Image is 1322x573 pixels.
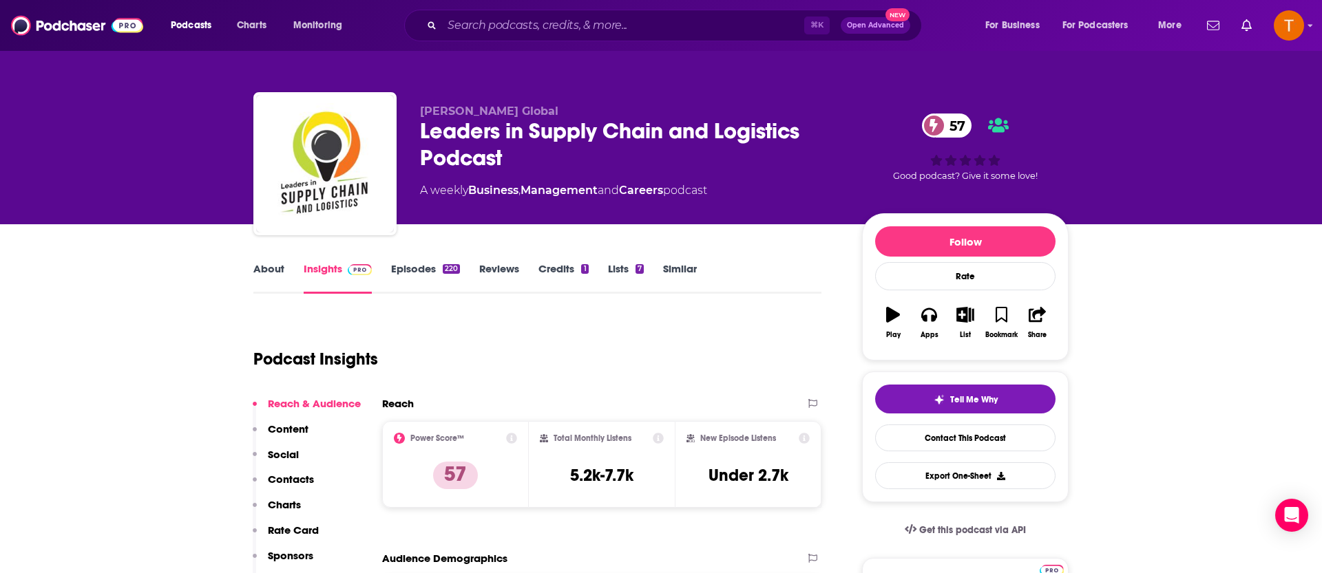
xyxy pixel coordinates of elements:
p: Charts [268,498,301,511]
a: Get this podcast via API [894,513,1037,547]
span: For Podcasters [1062,16,1129,35]
p: Rate Card [268,523,319,537]
button: Charts [253,498,301,523]
button: Reach & Audience [253,397,361,422]
a: Careers [619,184,663,197]
div: 7 [636,264,644,274]
span: Tell Me Why [950,394,998,405]
a: Show notifications dropdown [1202,14,1225,37]
input: Search podcasts, credits, & more... [442,14,804,36]
button: open menu [284,14,360,36]
a: Lists7 [608,262,644,294]
span: ⌘ K [804,17,830,34]
span: Open Advanced [847,22,904,29]
a: About [253,262,284,294]
div: 1 [581,264,588,274]
span: Charts [237,16,266,35]
button: Open AdvancedNew [841,17,910,34]
button: Export One-Sheet [875,462,1056,489]
button: Apps [911,298,947,347]
span: Podcasts [171,16,211,35]
span: [PERSON_NAME] Global [420,105,558,118]
span: 57 [936,113,972,138]
div: Share [1028,331,1047,339]
img: tell me why sparkle [934,394,945,405]
a: Contact This Podcast [875,424,1056,451]
h2: Audience Demographics [382,552,507,565]
p: Social [268,448,299,461]
span: For Business [985,16,1040,35]
span: New [885,8,910,21]
img: Leaders in Supply Chain and Logistics Podcast [256,95,394,233]
h2: Total Monthly Listens [554,433,631,443]
div: Apps [921,331,938,339]
button: Contacts [253,473,314,498]
h1: Podcast Insights [253,349,378,369]
button: Content [253,422,308,448]
p: Reach & Audience [268,397,361,410]
img: User Profile [1274,10,1304,41]
img: Podchaser Pro [348,264,372,275]
button: Rate Card [253,523,319,549]
a: Reviews [479,262,519,294]
a: InsightsPodchaser Pro [304,262,372,294]
a: 57 [922,113,972,138]
p: Content [268,422,308,435]
div: List [960,331,971,339]
button: List [947,298,983,347]
button: Show profile menu [1274,10,1304,41]
button: open menu [976,14,1057,36]
h3: Under 2.7k [709,465,788,486]
a: Charts [228,14,275,36]
button: Share [1020,298,1056,347]
span: Get this podcast via API [919,524,1026,536]
div: Open Intercom Messenger [1275,499,1308,532]
a: Management [521,184,598,197]
button: Bookmark [983,298,1019,347]
p: 57 [433,462,478,489]
a: Credits1 [538,262,588,294]
a: Similar [663,262,697,294]
a: Business [468,184,518,197]
span: Monitoring [293,16,342,35]
button: Play [875,298,911,347]
div: 57Good podcast? Give it some love! [862,105,1069,190]
div: Rate [875,262,1056,290]
a: Episodes220 [391,262,460,294]
button: open menu [1053,14,1148,36]
span: Good podcast? Give it some love! [893,171,1038,181]
span: , [518,184,521,197]
div: Bookmark [985,331,1018,339]
button: open menu [161,14,229,36]
button: Follow [875,226,1056,257]
h2: New Episode Listens [700,433,776,443]
h3: 5.2k-7.7k [570,465,633,486]
p: Contacts [268,473,314,486]
button: tell me why sparkleTell Me Why [875,385,1056,413]
button: Social [253,448,299,473]
div: Play [886,331,901,339]
span: Logged in as tmetzger [1274,10,1304,41]
span: and [598,184,619,197]
a: Show notifications dropdown [1236,14,1257,37]
p: Sponsors [268,549,313,562]
div: 220 [443,264,460,274]
button: open menu [1148,14,1199,36]
div: A weekly podcast [420,182,707,199]
h2: Power Score™ [410,433,464,443]
div: Search podcasts, credits, & more... [417,10,935,41]
img: Podchaser - Follow, Share and Rate Podcasts [11,12,143,39]
span: More [1158,16,1182,35]
h2: Reach [382,397,414,410]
